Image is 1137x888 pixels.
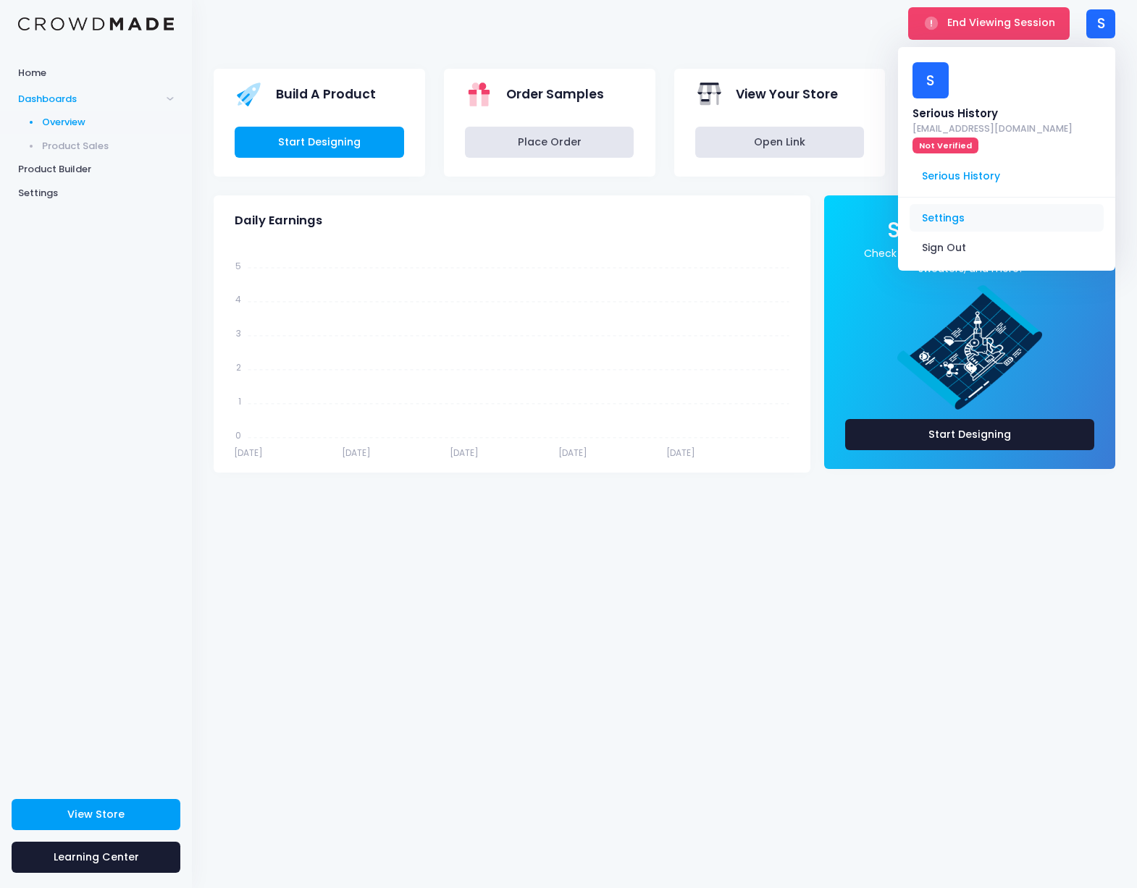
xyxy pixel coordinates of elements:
[910,162,1104,190] span: Serious History
[912,122,1073,154] a: [EMAIL_ADDRESS][DOMAIN_NAME] Not Verified
[947,15,1055,30] span: End Viewing Session
[912,62,949,98] div: S
[450,447,479,459] tspan: [DATE]
[558,447,587,459] tspan: [DATE]
[42,139,175,153] span: Product Sales
[910,204,1104,232] a: Settings
[736,85,838,103] span: View Your Store
[235,429,241,441] tspan: 0
[276,85,376,103] span: Build A Product
[234,447,263,459] tspan: [DATE]
[235,259,241,271] tspan: 5
[887,215,1052,245] span: Start Designing
[342,447,371,459] tspan: [DATE]
[18,17,174,31] img: Logo
[465,127,634,158] a: Place Order
[666,447,695,459] tspan: [DATE]
[887,227,1052,241] a: Start Designing
[18,92,161,106] span: Dashboards
[236,361,241,373] tspan: 2
[12,799,180,830] a: View Store
[238,395,241,407] tspan: 1
[235,293,241,305] tspan: 4
[845,246,1094,276] a: Check out our selection of shirts, hoodies, sweaters, and more!
[912,106,1073,122] div: Serious History
[695,127,864,158] a: Open Link
[18,186,174,200] span: Settings
[910,234,1104,262] a: Sign Out
[18,66,174,80] span: Home
[1086,9,1115,38] div: S
[845,419,1094,450] a: Start Designing
[54,850,139,864] span: Learning Center
[235,213,322,228] span: Daily Earnings
[236,327,241,339] tspan: 3
[235,127,403,158] a: Start Designing
[18,162,174,177] span: Product Builder
[912,138,979,153] span: Not Verified
[506,85,604,103] span: Order Samples
[908,7,1070,39] button: End Viewing Session
[12,842,180,873] a: Learning Center
[42,115,175,130] span: Overview
[67,807,125,821] span: View Store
